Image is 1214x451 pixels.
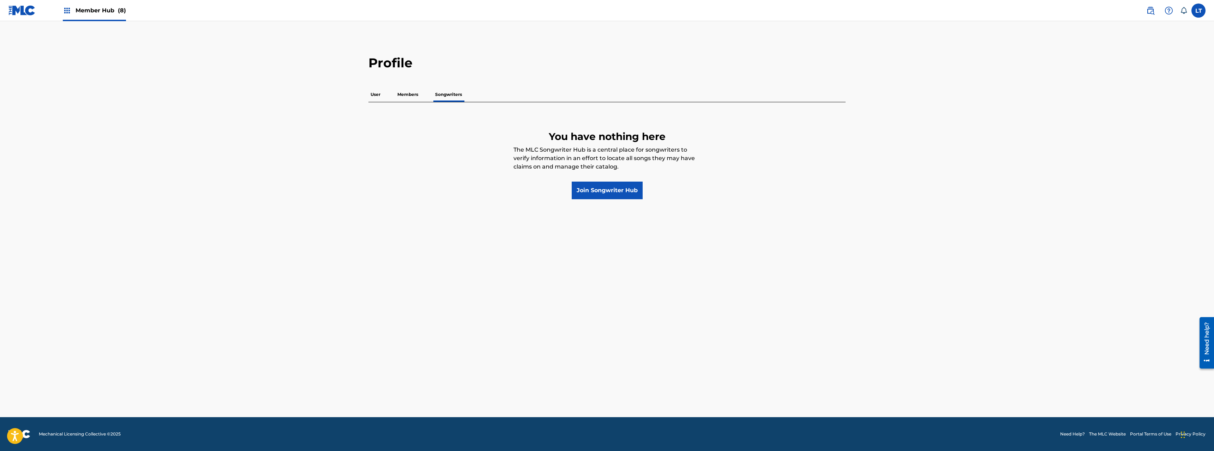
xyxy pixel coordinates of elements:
[1191,4,1206,18] div: User Menu
[368,55,846,71] h2: Profile
[118,7,126,14] span: (8)
[8,5,36,16] img: MLC Logo
[433,87,464,102] p: Songwriters
[1060,431,1085,437] a: Need Help?
[76,6,126,14] span: Member Hub
[1194,314,1214,372] iframe: Resource Center
[1180,7,1187,14] div: Notifications
[1179,417,1214,451] iframe: Chat Widget
[549,130,666,142] strong: You have nothing here
[1181,424,1185,445] div: Drag
[395,87,420,102] p: Members
[572,182,643,199] a: Join Songwriter Hub
[513,146,701,182] p: The MLC Songwriter Hub is a central place for songwriters to verify information in an effort to l...
[1089,431,1126,437] a: The MLC Website
[1176,431,1206,437] a: Privacy Policy
[1143,4,1158,18] a: Public Search
[1162,4,1176,18] div: Help
[368,87,383,102] p: User
[63,6,71,15] img: Top Rightsholders
[1146,6,1155,15] img: search
[1130,431,1171,437] a: Portal Terms of Use
[8,430,30,438] img: logo
[39,431,121,437] span: Mechanical Licensing Collective © 2025
[1165,6,1173,15] img: help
